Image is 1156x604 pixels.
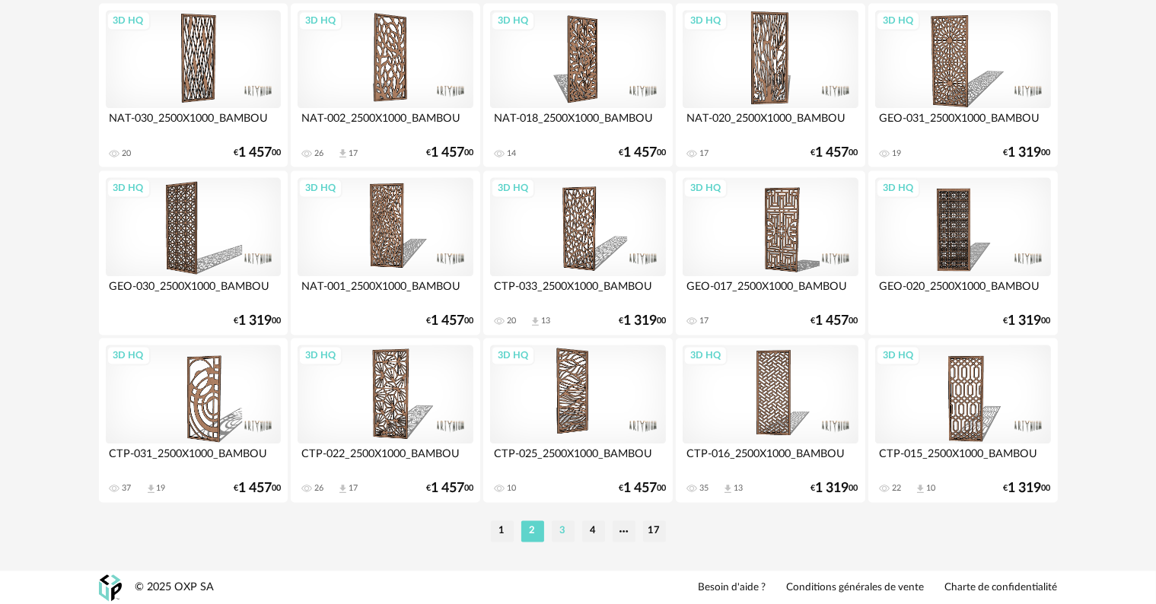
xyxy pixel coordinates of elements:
[337,483,349,494] span: Download icon
[291,170,479,335] a: 3D HQ NAT-001_2500X1000_BAMBOU €1 45700
[683,11,728,30] div: 3D HQ
[868,338,1057,502] a: 3D HQ CTP-015_2500X1000_BAMBOU 22 Download icon 10 €1 31900
[816,316,849,326] span: 1 457
[107,345,151,365] div: 3D HQ
[106,108,281,138] div: NAT-030_2500X1000_BAMBOU
[238,483,272,494] span: 1 457
[683,276,858,307] div: GEO-017_2500X1000_BAMBOU
[298,108,473,138] div: NAT-002_2500X1000_BAMBOU
[298,443,473,474] div: CTP-022_2500X1000_BAMBOU
[1004,316,1051,326] div: € 00
[298,276,473,307] div: NAT-001_2500X1000_BAMBOU
[349,148,358,159] div: 17
[107,11,151,30] div: 3D HQ
[123,483,132,494] div: 37
[1008,316,1042,326] span: 1 319
[868,3,1057,167] a: 3D HQ GEO-031_2500X1000_BAMBOU 19 €1 31900
[876,178,920,198] div: 3D HQ
[619,483,666,494] div: € 00
[507,483,516,494] div: 10
[490,108,665,138] div: NAT-018_2500X1000_BAMBOU
[157,483,166,494] div: 19
[349,483,358,494] div: 17
[426,148,473,158] div: € 00
[234,316,281,326] div: € 00
[816,483,849,494] span: 1 319
[892,148,901,159] div: 19
[298,345,342,365] div: 3D HQ
[699,483,709,494] div: 35
[676,170,865,335] a: 3D HQ GEO-017_2500X1000_BAMBOU 17 €1 45700
[623,148,657,158] span: 1 457
[490,276,665,307] div: CTP-033_2500X1000_BAMBOU
[234,148,281,158] div: € 00
[483,170,672,335] a: 3D HQ CTP-033_2500X1000_BAMBOU 20 Download icon 13 €1 31900
[298,11,342,30] div: 3D HQ
[619,148,666,158] div: € 00
[106,276,281,307] div: GEO-030_2500X1000_BAMBOU
[490,443,665,474] div: CTP-025_2500X1000_BAMBOU
[491,11,535,30] div: 3D HQ
[491,178,535,198] div: 3D HQ
[552,520,575,542] li: 3
[431,483,464,494] span: 1 457
[507,148,516,159] div: 14
[291,338,479,502] a: 3D HQ CTP-022_2500X1000_BAMBOU 26 Download icon 17 €1 45700
[676,3,865,167] a: 3D HQ NAT-020_2500X1000_BAMBOU 17 €1 45700
[426,483,473,494] div: € 00
[683,443,858,474] div: CTP-016_2500X1000_BAMBOU
[811,148,858,158] div: € 00
[123,148,132,159] div: 20
[530,316,541,327] span: Download icon
[234,483,281,494] div: € 00
[426,316,473,326] div: € 00
[1004,148,1051,158] div: € 00
[491,520,514,542] li: 1
[811,483,858,494] div: € 00
[314,148,323,159] div: 26
[676,338,865,502] a: 3D HQ CTP-016_2500X1000_BAMBOU 35 Download icon 13 €1 31900
[876,11,920,30] div: 3D HQ
[291,3,479,167] a: 3D HQ NAT-002_2500X1000_BAMBOU 26 Download icon 17 €1 45700
[683,178,728,198] div: 3D HQ
[582,520,605,542] li: 4
[619,316,666,326] div: € 00
[507,316,516,326] div: 20
[875,108,1050,138] div: GEO-031_2500X1000_BAMBOU
[1004,483,1051,494] div: € 00
[875,276,1050,307] div: GEO-020_2500X1000_BAMBOU
[892,483,901,494] div: 22
[875,443,1050,474] div: CTP-015_2500X1000_BAMBOU
[541,316,550,326] div: 13
[238,148,272,158] span: 1 457
[107,178,151,198] div: 3D HQ
[915,483,926,494] span: Download icon
[238,316,272,326] span: 1 319
[314,483,323,494] div: 26
[135,580,215,595] div: © 2025 OXP SA
[483,338,672,502] a: 3D HQ CTP-025_2500X1000_BAMBOU 10 €1 45700
[623,316,657,326] span: 1 319
[298,178,342,198] div: 3D HQ
[876,345,920,365] div: 3D HQ
[521,520,544,542] li: 2
[734,483,743,494] div: 13
[699,316,709,326] div: 17
[683,108,858,138] div: NAT-020_2500X1000_BAMBOU
[145,483,157,494] span: Download icon
[699,148,709,159] div: 17
[683,345,728,365] div: 3D HQ
[431,148,464,158] span: 1 457
[699,581,766,595] a: Besoin d'aide ?
[643,520,666,542] li: 17
[99,574,122,601] img: OXP
[722,483,734,494] span: Download icon
[99,170,288,335] a: 3D HQ GEO-030_2500X1000_BAMBOU €1 31900
[787,581,925,595] a: Conditions générales de vente
[483,3,672,167] a: 3D HQ NAT-018_2500X1000_BAMBOU 14 €1 45700
[926,483,935,494] div: 10
[1008,148,1042,158] span: 1 319
[337,148,349,159] span: Download icon
[816,148,849,158] span: 1 457
[623,483,657,494] span: 1 457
